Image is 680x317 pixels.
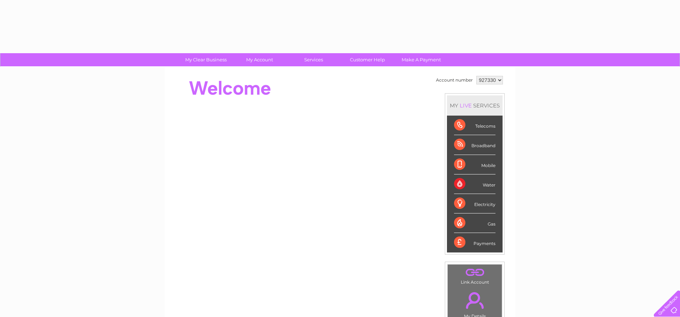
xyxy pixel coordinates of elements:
div: Telecoms [454,116,495,135]
div: LIVE [458,102,473,109]
a: . [449,288,500,313]
a: Services [284,53,343,66]
a: My Account [231,53,289,66]
td: Link Account [447,264,502,287]
a: Customer Help [338,53,397,66]
div: Broadband [454,135,495,155]
div: Gas [454,213,495,233]
a: My Clear Business [177,53,235,66]
div: MY SERVICES [447,95,503,116]
a: Make A Payment [392,53,450,66]
div: Water [454,174,495,194]
div: Mobile [454,155,495,174]
a: . [449,266,500,279]
td: Account number [434,74,475,86]
div: Payments [454,233,495,252]
div: Electricity [454,194,495,213]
